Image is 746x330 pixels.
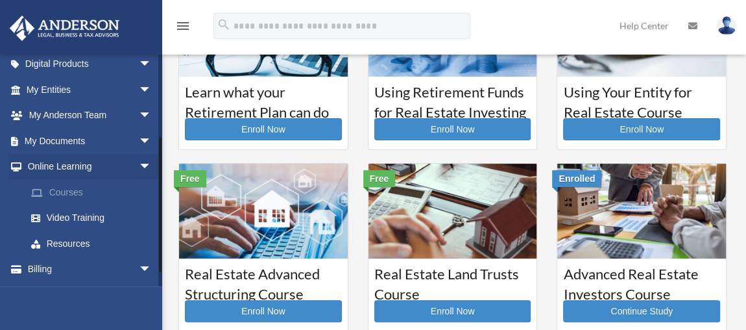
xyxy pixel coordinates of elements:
[9,257,171,283] a: Billingarrow_drop_down
[185,118,342,140] a: Enroll Now
[175,18,191,34] i: menu
[9,128,171,154] a: My Documentsarrow_drop_down
[139,77,165,103] span: arrow_drop_down
[9,154,171,180] a: Online Learningarrow_drop_down
[563,264,720,297] h3: Advanced Real Estate Investors Course
[139,128,165,155] span: arrow_drop_down
[374,300,531,322] a: Enroll Now
[9,103,171,129] a: My Anderson Teamarrow_drop_down
[9,51,171,77] a: Digital Productsarrow_drop_down
[139,257,165,283] span: arrow_drop_down
[9,282,171,308] a: Events Calendar
[563,300,720,322] a: Continue Study
[552,170,601,187] div: Enrolled
[563,82,720,115] h3: Using Your Entity for Real Estate Course
[9,77,171,103] a: My Entitiesarrow_drop_down
[563,118,720,140] a: Enroll Now
[363,170,396,187] div: Free
[217,18,231,32] i: search
[18,231,171,257] a: Resources
[18,205,171,231] a: Video Training
[717,16,736,35] img: User Pic
[374,118,531,140] a: Enroll Now
[139,51,165,78] span: arrow_drop_down
[185,300,342,322] a: Enroll Now
[185,82,342,115] h3: Learn what your Retirement Plan can do for you
[374,264,531,297] h3: Real Estate Land Trusts Course
[374,82,531,115] h3: Using Retirement Funds for Real Estate Investing Course
[139,103,165,129] span: arrow_drop_down
[6,16,123,41] img: Anderson Advisors Platinum Portal
[174,170,206,187] div: Free
[175,23,191,34] a: menu
[139,154,165,181] span: arrow_drop_down
[18,179,171,205] a: Courses
[185,264,342,297] h3: Real Estate Advanced Structuring Course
